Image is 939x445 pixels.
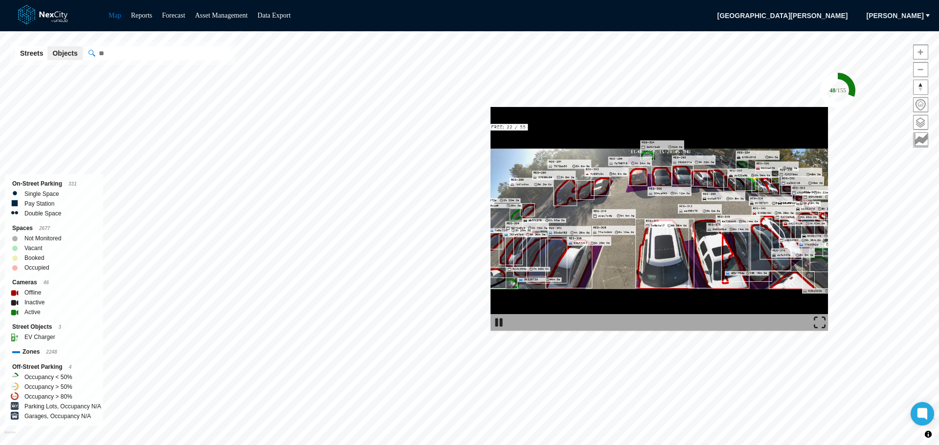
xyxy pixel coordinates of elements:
[12,362,96,372] div: Off-Street Parking
[493,317,505,328] img: play
[913,115,928,130] button: Layers management
[52,48,77,58] span: Objects
[925,429,931,440] span: Toggle attribution
[914,63,928,77] span: Zoom out
[47,46,82,60] button: Objects
[4,431,16,442] a: Mapbox homepage
[711,8,854,23] span: [GEOGRAPHIC_DATA][PERSON_NAME]
[24,189,59,199] label: Single Space
[162,12,185,19] a: Forecast
[24,199,54,209] label: Pay Station
[829,87,835,94] tspan: 48
[922,428,934,440] button: Toggle attribution
[867,11,924,21] span: [PERSON_NAME]
[835,87,846,94] tspan: / 155
[12,277,96,288] div: Cameras
[12,322,96,332] div: Street Objects
[913,97,928,112] button: Home
[913,80,928,95] button: Reset bearing to north
[820,73,855,108] div: Map marker
[12,179,96,189] div: On-Street Parking
[814,317,826,328] img: expand
[914,80,928,94] span: Reset bearing to north
[491,107,828,331] img: video
[44,280,49,285] span: 46
[24,253,45,263] label: Booked
[24,382,72,392] label: Occupancy > 50%
[20,48,43,58] span: Streets
[24,243,42,253] label: Vacant
[24,411,91,421] label: Garages, Occupancy N/A
[58,324,61,330] span: 3
[913,132,928,148] button: Key metrics
[24,209,61,218] label: Double Space
[24,332,55,342] label: EV Charger
[109,12,121,19] a: Map
[24,288,41,297] label: Offline
[24,307,41,317] label: Active
[913,44,928,60] button: Zoom in
[24,233,61,243] label: Not Monitored
[68,181,77,187] span: 331
[24,297,45,307] label: Inactive
[12,347,96,357] div: Zones
[24,372,72,382] label: Occupancy < 50%
[257,12,291,19] a: Data Export
[46,349,57,355] span: 2248
[131,12,153,19] a: Reports
[913,62,928,77] button: Zoom out
[24,263,49,273] label: Occupied
[39,226,50,231] span: 2677
[195,12,248,19] a: Asset Management
[69,364,72,370] span: 4
[860,8,930,23] button: [PERSON_NAME]
[24,392,72,402] label: Occupancy > 80%
[914,45,928,59] span: Zoom in
[24,402,101,411] label: Parking Lots, Occupancy N/A
[15,46,48,60] button: Streets
[12,223,96,233] div: Spaces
